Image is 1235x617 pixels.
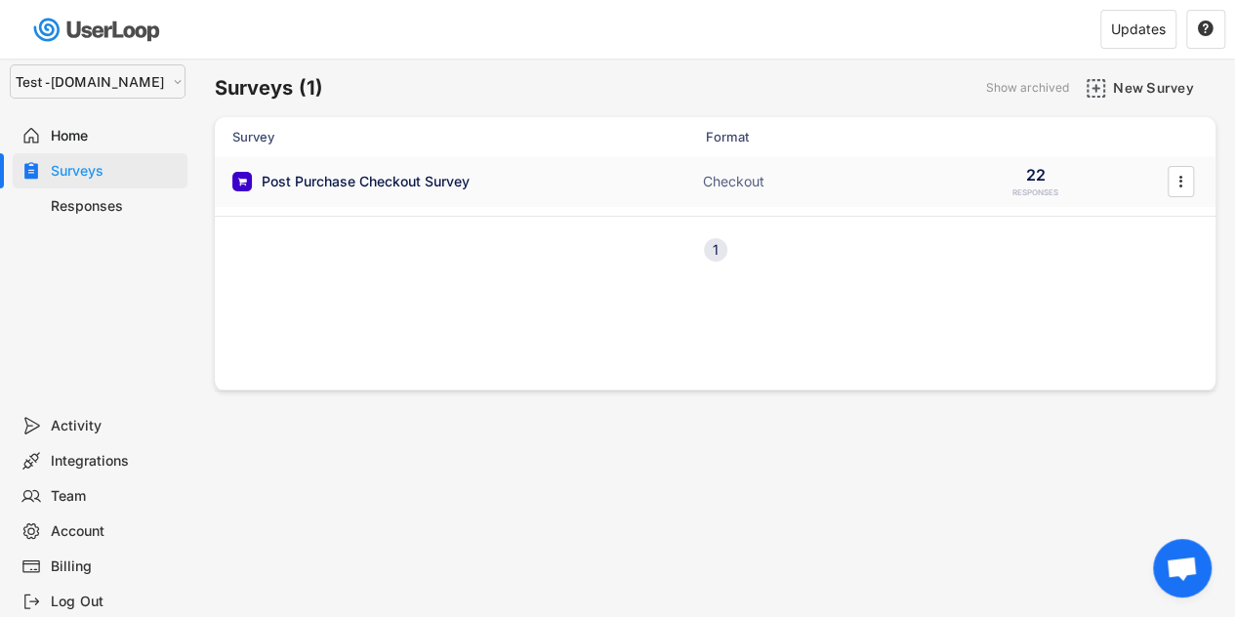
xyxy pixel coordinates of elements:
div: RESPONSES [1012,187,1058,198]
div: Billing [51,557,180,576]
div: Show archived [986,82,1069,94]
text:  [1179,171,1183,191]
div: Open chat [1153,539,1212,597]
button:  [1171,167,1190,196]
div: Checkout [702,172,897,191]
div: Survey [232,128,623,145]
div: 22 [1026,164,1046,185]
div: Responses [51,197,180,216]
div: Integrations [51,452,180,471]
div: Updates [1111,22,1166,36]
img: userloop-logo-01.svg [29,10,167,50]
div: Home [51,127,180,145]
div: Account [51,522,180,541]
div: Log Out [51,593,180,611]
img: AddMajor.svg [1086,78,1106,99]
div: 1 [704,243,727,257]
div: New Survey [1113,79,1211,97]
div: Team [51,487,180,506]
text:  [1198,20,1214,37]
div: Format [706,128,901,145]
div: Post Purchase Checkout Survey [262,172,470,191]
div: Activity [51,417,180,435]
div: Surveys [51,162,180,181]
h6: Surveys (1) [215,75,323,102]
button:  [1197,21,1214,38]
